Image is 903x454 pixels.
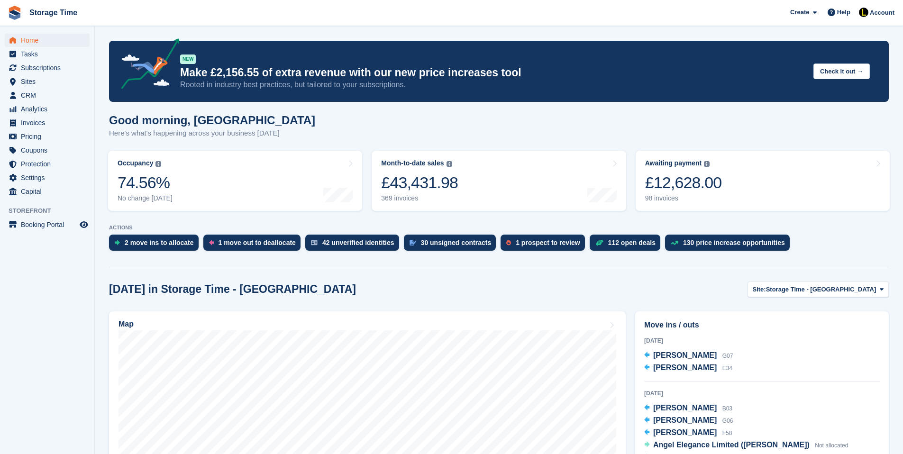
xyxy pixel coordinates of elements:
div: £43,431.98 [381,173,458,192]
button: Check it out → [813,64,870,79]
img: price_increase_opportunities-93ffe204e8149a01c8c9dc8f82e8f89637d9d84a8eef4429ea346261dce0b2c0.svg [671,241,678,245]
button: Site: Storage Time - [GEOGRAPHIC_DATA] [748,281,889,297]
span: Protection [21,157,78,171]
a: [PERSON_NAME] F58 [644,427,732,439]
span: Tasks [21,47,78,61]
span: CRM [21,89,78,102]
h2: Move ins / outs [644,319,880,331]
span: Capital [21,185,78,198]
img: Laaibah Sarwar [859,8,868,17]
span: Subscriptions [21,61,78,74]
a: 42 unverified identities [305,235,404,255]
a: menu [5,130,90,143]
div: 74.56% [118,173,173,192]
span: [PERSON_NAME] [653,416,717,424]
span: E34 [722,365,732,372]
span: Settings [21,171,78,184]
div: Occupancy [118,159,153,167]
a: menu [5,75,90,88]
a: menu [5,34,90,47]
h2: [DATE] in Storage Time - [GEOGRAPHIC_DATA] [109,283,356,296]
div: £12,628.00 [645,173,722,192]
p: Make £2,156.55 of extra revenue with our new price increases tool [180,66,806,80]
span: Pricing [21,130,78,143]
div: 369 invoices [381,194,458,202]
a: Storage Time [26,5,81,20]
span: Create [790,8,809,17]
span: Account [870,8,894,18]
img: deal-1b604bf984904fb50ccaf53a9ad4b4a5d6e5aea283cecdc64d6e3604feb123c2.svg [595,239,603,246]
h2: Map [119,320,134,328]
a: 1 move out to deallocate [203,235,305,255]
span: Storefront [9,206,94,216]
a: [PERSON_NAME] G06 [644,415,733,427]
a: menu [5,218,90,231]
img: icon-info-grey-7440780725fd019a000dd9b08b2336e03edf1995a4989e88bcd33f0948082b44.svg [155,161,161,167]
img: verify_identity-adf6edd0f0f0b5bbfe63781bf79b02c33cf7c696d77639b501bdc392416b5a36.svg [311,240,318,245]
span: Analytics [21,102,78,116]
img: contract_signature_icon-13c848040528278c33f63329250d36e43548de30e8caae1d1a13099fd9432cc5.svg [410,240,416,245]
span: Site: [753,285,766,294]
span: F58 [722,430,732,436]
a: menu [5,144,90,157]
img: icon-info-grey-7440780725fd019a000dd9b08b2336e03edf1995a4989e88bcd33f0948082b44.svg [447,161,452,167]
div: 1 move out to deallocate [219,239,296,246]
a: 112 open deals [590,235,665,255]
span: Storage Time - [GEOGRAPHIC_DATA] [766,285,876,294]
a: menu [5,89,90,102]
img: icon-info-grey-7440780725fd019a000dd9b08b2336e03edf1995a4989e88bcd33f0948082b44.svg [704,161,710,167]
div: Month-to-date sales [381,159,444,167]
a: 130 price increase opportunities [665,235,794,255]
img: move_outs_to_deallocate_icon-f764333ba52eb49d3ac5e1228854f67142a1ed5810a6f6cc68b1a99e826820c5.svg [209,240,214,245]
span: Sites [21,75,78,88]
img: stora-icon-8386f47178a22dfd0bd8f6a31ec36ba5ce8667c1dd55bd0f319d3a0aa187defe.svg [8,6,22,20]
a: menu [5,171,90,184]
div: 98 invoices [645,194,722,202]
a: Awaiting payment £12,628.00 98 invoices [636,151,890,211]
div: 130 price increase opportunities [683,239,785,246]
img: price-adjustments-announcement-icon-8257ccfd72463d97f412b2fc003d46551f7dbcb40ab6d574587a9cd5c0d94... [113,38,180,92]
span: [PERSON_NAME] [653,404,717,412]
a: 30 unsigned contracts [404,235,501,255]
a: menu [5,185,90,198]
p: Rooted in industry best practices, but tailored to your subscriptions. [180,80,806,90]
a: Occupancy 74.56% No change [DATE] [108,151,362,211]
span: Angel Elegance Limited ([PERSON_NAME]) [653,441,810,449]
a: Angel Elegance Limited ([PERSON_NAME]) Not allocated [644,439,848,452]
h1: Good morning, [GEOGRAPHIC_DATA] [109,114,315,127]
img: move_ins_to_allocate_icon-fdf77a2bb77ea45bf5b3d319d69a93e2d87916cf1d5bf7949dd705db3b84f3ca.svg [115,240,120,245]
div: 1 prospect to review [516,239,580,246]
span: [PERSON_NAME] [653,428,717,436]
a: menu [5,61,90,74]
div: 30 unsigned contracts [421,239,492,246]
span: [PERSON_NAME] [653,363,717,372]
a: [PERSON_NAME] G07 [644,350,733,362]
div: NEW [180,54,196,64]
a: [PERSON_NAME] B03 [644,402,732,415]
span: G07 [722,353,733,359]
div: [DATE] [644,389,880,398]
a: menu [5,47,90,61]
span: Coupons [21,144,78,157]
a: menu [5,116,90,129]
a: menu [5,157,90,171]
p: Here's what's happening across your business [DATE] [109,128,315,139]
div: 112 open deals [608,239,656,246]
span: [PERSON_NAME] [653,351,717,359]
span: Not allocated [815,442,848,449]
span: Invoices [21,116,78,129]
div: No change [DATE] [118,194,173,202]
div: 42 unverified identities [322,239,394,246]
div: 2 move ins to allocate [125,239,194,246]
span: Help [837,8,850,17]
a: Month-to-date sales £43,431.98 369 invoices [372,151,626,211]
span: Home [21,34,78,47]
span: Booking Portal [21,218,78,231]
div: Awaiting payment [645,159,702,167]
a: menu [5,102,90,116]
div: [DATE] [644,336,880,345]
a: 2 move ins to allocate [109,235,203,255]
span: B03 [722,405,732,412]
a: [PERSON_NAME] E34 [644,362,732,374]
a: 1 prospect to review [501,235,589,255]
